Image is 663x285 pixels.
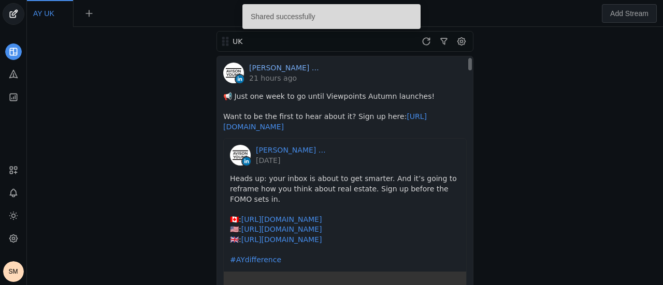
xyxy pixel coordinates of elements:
[249,73,322,83] a: 21 hours ago
[223,112,427,131] a: [URL][DOMAIN_NAME]
[80,9,98,17] app-icon-button: New Tab
[241,235,322,244] a: [URL][DOMAIN_NAME]
[256,145,328,155] a: [PERSON_NAME] [PERSON_NAME]
[223,92,467,132] pre: 📢 Just one week to go until Viewpoints Autumn launches! Want to be the first to hear about it? Si...
[242,4,416,29] div: Shared successfully
[241,215,322,223] a: [URL][DOMAIN_NAME]
[230,174,460,265] pre: Heads up: your inbox is about to get smarter. And it’s going to reframe how you think about real ...
[249,63,322,73] a: [PERSON_NAME] [PERSON_NAME] │[GEOGRAPHIC_DATA]
[256,155,328,166] a: [DATE]
[230,256,281,264] a: #AYdifference
[233,36,356,47] div: UK
[232,36,356,47] div: UK
[241,225,322,233] a: [URL][DOMAIN_NAME]
[3,261,24,282] button: SM
[33,10,54,17] span: Click to edit name
[610,8,648,19] span: Add Stream
[602,4,657,23] button: Add Stream
[223,63,244,83] img: cache
[230,145,251,166] img: 7f93b137-3e91-42b0-b44e-6837cecb0b2f.jpg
